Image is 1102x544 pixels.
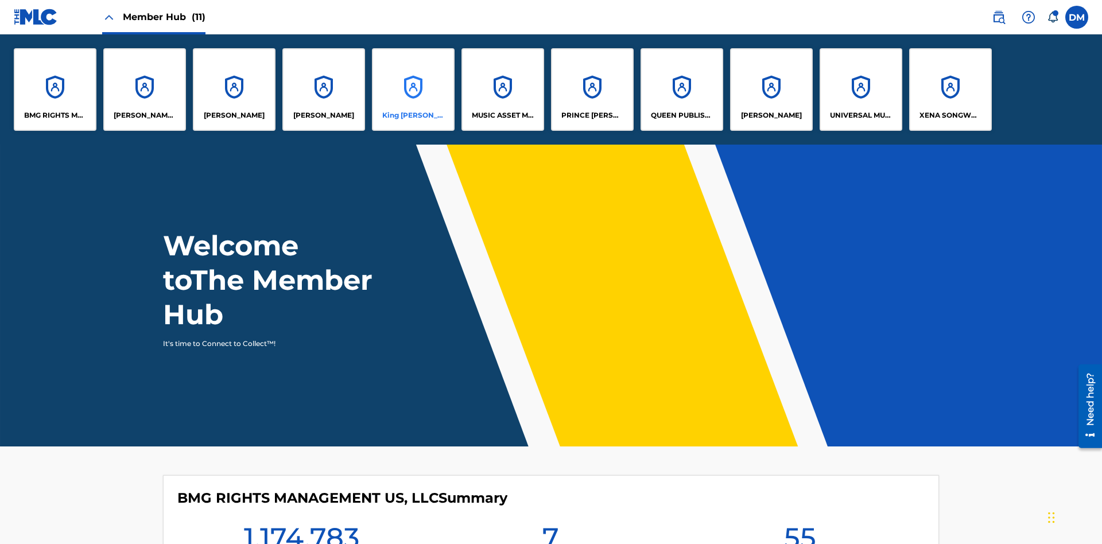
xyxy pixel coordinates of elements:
[551,48,634,131] a: AccountsPRINCE [PERSON_NAME]
[14,9,58,25] img: MLC Logo
[641,48,723,131] a: AccountsQUEEN PUBLISHA
[561,110,624,121] p: PRINCE MCTESTERSON
[820,48,902,131] a: AccountsUNIVERSAL MUSIC PUB GROUP
[1047,11,1058,23] div: Notifications
[992,10,1006,24] img: search
[1065,6,1088,29] div: User Menu
[730,48,813,131] a: Accounts[PERSON_NAME]
[651,110,713,121] p: QUEEN PUBLISHA
[192,11,205,22] span: (11)
[204,110,265,121] p: ELVIS COSTELLO
[24,110,87,121] p: BMG RIGHTS MANAGEMENT US, LLC
[472,110,534,121] p: MUSIC ASSET MANAGEMENT (MAM)
[177,489,507,507] h4: BMG RIGHTS MANAGEMENT US, LLC
[163,339,362,349] p: It's time to Connect to Collect™!
[830,110,893,121] p: UNIVERSAL MUSIC PUB GROUP
[293,110,354,121] p: EYAMA MCSINGER
[1017,6,1040,29] div: Help
[1022,10,1035,24] img: help
[1048,500,1055,535] div: Drag
[193,48,275,131] a: Accounts[PERSON_NAME]
[461,48,544,131] a: AccountsMUSIC ASSET MANAGEMENT (MAM)
[102,10,116,24] img: Close
[1070,360,1102,454] iframe: Resource Center
[123,10,205,24] span: Member Hub
[741,110,802,121] p: RONALD MCTESTERSON
[382,110,445,121] p: King McTesterson
[103,48,186,131] a: Accounts[PERSON_NAME] SONGWRITER
[372,48,455,131] a: AccountsKing [PERSON_NAME]
[163,228,378,332] h1: Welcome to The Member Hub
[909,48,992,131] a: AccountsXENA SONGWRITER
[919,110,982,121] p: XENA SONGWRITER
[114,110,176,121] p: CLEO SONGWRITER
[282,48,365,131] a: Accounts[PERSON_NAME]
[1045,489,1102,544] iframe: Chat Widget
[14,48,96,131] a: AccountsBMG RIGHTS MANAGEMENT US, LLC
[987,6,1010,29] a: Public Search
